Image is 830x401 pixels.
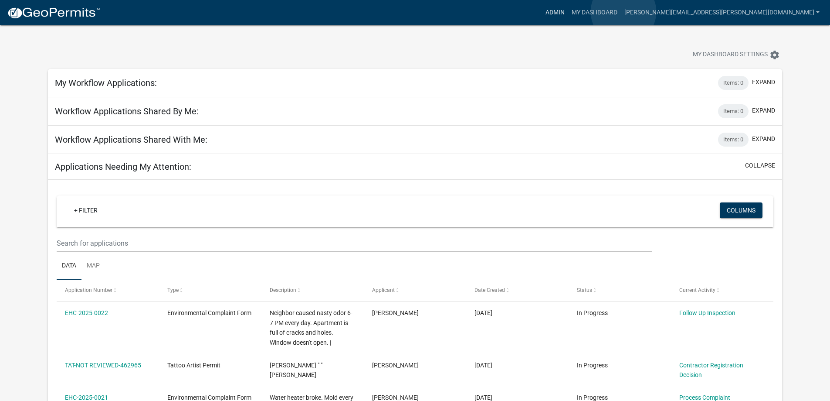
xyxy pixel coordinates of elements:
[568,280,671,301] datatable-header-cell: Status
[65,394,108,401] a: EHC-2025-0021
[752,134,775,144] button: expand
[57,234,651,252] input: Search for applications
[679,362,743,379] a: Contractor Registration Decision
[577,362,608,369] span: In Progress
[679,394,730,401] a: Process Complaint
[55,78,157,88] h5: My Workflow Applications:
[693,50,768,60] span: My Dashboard Settings
[577,287,592,293] span: Status
[769,50,780,60] i: settings
[55,134,207,145] h5: Workflow Applications Shared With Me:
[542,4,568,21] a: Admin
[159,280,261,301] datatable-header-cell: Type
[621,4,823,21] a: [PERSON_NAME][EMAIL_ADDRESS][PERSON_NAME][DOMAIN_NAME]
[65,362,141,369] a: TAT-NOT REVIEWED-462965
[577,394,608,401] span: In Progress
[671,280,773,301] datatable-header-cell: Current Activity
[752,78,775,87] button: expand
[65,287,112,293] span: Application Number
[167,394,251,401] span: Environmental Complaint Form
[67,202,105,218] a: + Filter
[65,309,108,316] a: EHC-2025-0022
[679,287,715,293] span: Current Activity
[686,46,787,63] button: My Dashboard Settingssettings
[752,106,775,115] button: expand
[55,161,191,172] h5: Applications Needing My Attention:
[57,280,159,301] datatable-header-cell: Application Number
[81,252,105,280] a: Map
[261,280,364,301] datatable-header-cell: Description
[720,202,762,218] button: Columns
[568,4,621,21] a: My Dashboard
[745,161,775,170] button: collapse
[718,76,749,90] div: Items: 0
[372,309,419,316] span: Yen Dang
[718,133,749,147] div: Items: 0
[167,362,220,369] span: Tattoo Artist Permit
[270,309,352,346] span: Neighbor caused nasty odor 6-7 PM every day. Apartment is full of cracks and holes. Window doesn'...
[372,287,395,293] span: Applicant
[270,287,296,293] span: Description
[718,104,749,118] div: Items: 0
[577,309,608,316] span: In Progress
[167,287,179,293] span: Type
[364,280,466,301] datatable-header-cell: Applicant
[474,362,492,369] span: 08/12/2025
[372,362,419,369] span: Stephanie Gingerich
[474,309,492,316] span: 08/13/2025
[466,280,569,301] datatable-header-cell: Date Created
[270,362,322,379] span: Stephanie " " Gingerich
[167,309,251,316] span: Environmental Complaint Form
[474,394,492,401] span: 08/12/2025
[372,394,419,401] span: Yen Dang
[55,106,199,117] h5: Workflow Applications Shared By Me:
[57,252,81,280] a: Data
[679,309,735,316] a: Follow Up Inspection
[474,287,505,293] span: Date Created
